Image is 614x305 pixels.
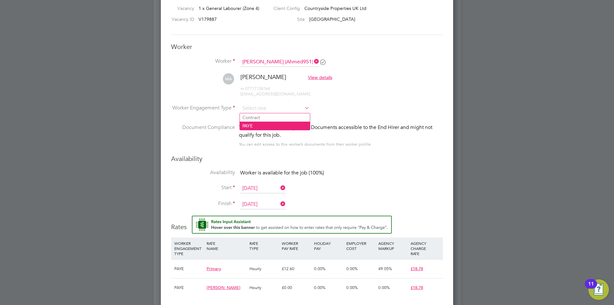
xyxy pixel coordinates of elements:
span: £18.78 [411,266,423,271]
span: 0.00% [314,285,326,290]
span: [EMAIL_ADDRESS][DOMAIN_NAME] [240,91,310,97]
input: Select one [240,200,286,209]
div: EMPLOYER COST [345,237,377,254]
label: Finish [171,200,235,207]
span: 0.00% [378,285,390,290]
div: RATE NAME [205,237,248,254]
label: Vacancy [169,5,194,11]
li: PAYE [240,122,310,130]
span: V179887 [199,16,217,22]
div: HOLIDAY PAY [312,237,345,254]
label: Client Config [268,5,300,11]
span: 1 x General Labourer (Zone 4) [199,5,259,11]
span: Worker is available for the job (100%) [240,170,324,176]
div: You can edit access to this worker’s documents from their worker profile. [239,140,372,148]
span: 0.00% [346,285,358,290]
span: 07717128164 [240,86,270,91]
h3: Availability [171,155,443,163]
h3: Rates [171,216,443,231]
label: Site [268,16,305,22]
span: [PERSON_NAME] [240,73,286,81]
div: £0.00 [280,278,312,297]
span: MA [223,73,234,84]
div: AGENCY MARKUP [377,237,409,254]
span: [PERSON_NAME] [207,285,240,290]
div: WORKER PAY RATE [280,237,312,254]
span: Countryside Properties UK Ltd [304,5,366,11]
label: Worker [171,58,235,65]
button: Open Resource Center, 11 new notifications [588,279,609,300]
li: Contract [240,113,310,122]
label: Document Compliance [171,124,235,147]
input: Select one [240,184,286,193]
div: PAYE [173,260,205,278]
div: Hourly [248,260,280,278]
span: 0.00% [314,266,326,271]
label: Availability [171,169,235,176]
div: This worker has no Compliance Documents accessible to the End Hirer and might not qualify for thi... [239,124,443,139]
span: Primary [207,266,221,271]
span: m: [240,86,245,91]
div: Hourly [248,278,280,297]
input: Select one [240,104,310,113]
label: Vacancy ID [169,16,194,22]
span: View details [308,75,332,80]
span: £18.78 [411,285,423,290]
label: Start [171,184,235,191]
div: WORKER ENGAGEMENT TYPE [173,237,205,259]
span: 49.05% [378,266,392,271]
span: [GEOGRAPHIC_DATA] [309,16,355,22]
h3: Worker [171,43,443,51]
label: Worker Engagement Type [171,105,235,111]
div: AGENCY CHARGE RATE [409,237,441,259]
div: £12.60 [280,260,312,278]
div: PAYE [173,278,205,297]
input: Search for... [240,57,319,67]
button: Rate Assistant [192,216,392,234]
div: 11 [588,284,594,292]
div: RATE TYPE [248,237,280,254]
span: 0.00% [346,266,358,271]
